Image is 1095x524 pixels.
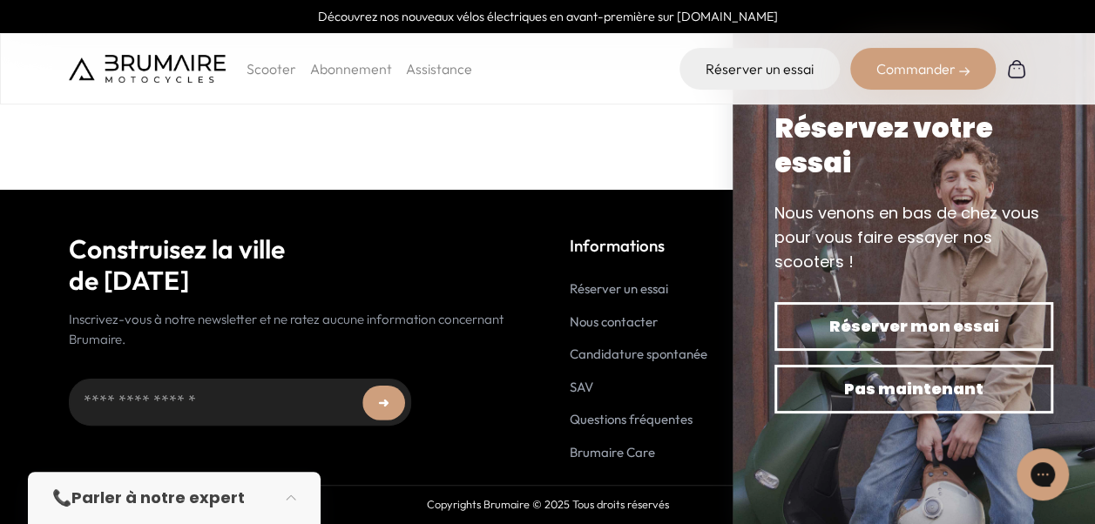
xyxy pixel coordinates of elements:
a: SAV [570,379,593,395]
a: Réserver un essai [570,280,668,297]
a: Réserver un essai [679,48,840,90]
p: Scooter [247,58,296,79]
a: Questions fréquentes [570,411,693,427]
p: Copyrights Brumaire © 2025 Tous droits réservés [55,496,1040,513]
img: Panier [1006,58,1027,79]
img: Brumaire Motocycles [69,55,226,83]
button: ➜ [362,385,405,420]
p: Inscrivez-vous à notre newsletter et ne ratez aucune information concernant Brumaire. [69,310,526,349]
h2: Construisez la ville de [DATE] [69,233,526,296]
input: Adresse email... [69,379,411,426]
a: Assistance [406,60,472,77]
div: Commander [850,48,996,90]
img: right-arrow-2.png [959,66,970,77]
a: Nous contacter [570,313,658,330]
a: Brumaire Care [570,444,655,460]
a: Abonnement [310,60,392,77]
a: Candidature spontanée [570,346,707,362]
iframe: Gorgias live chat messenger [1008,442,1078,507]
p: Informations [570,233,707,258]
